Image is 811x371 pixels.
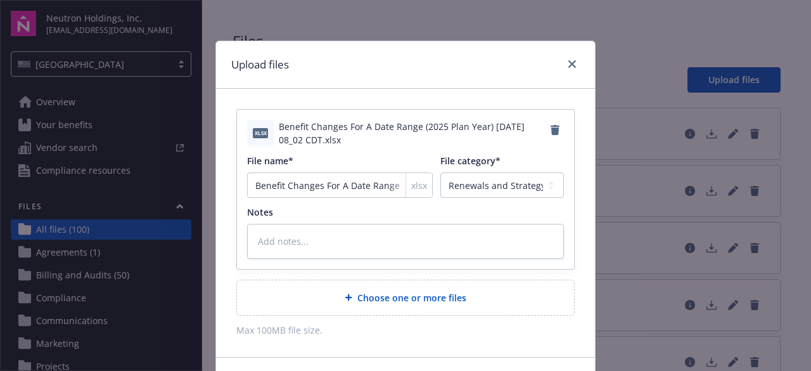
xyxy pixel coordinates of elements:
[236,280,575,316] div: Choose one or more files
[247,172,433,198] input: Add file name...
[565,56,580,72] a: close
[253,128,268,138] span: xlsx
[411,179,427,192] span: xlsx
[357,291,466,304] span: Choose one or more files
[247,206,273,218] span: Notes
[236,323,575,337] span: Max 100MB file size.
[546,120,564,140] a: Remove
[440,155,501,167] span: File category*
[279,120,546,146] span: Benefit Changes For A Date Range (2025 Plan Year) [DATE] 08_02 CDT.xlsx
[231,56,289,73] h1: Upload files
[247,155,293,167] span: File name*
